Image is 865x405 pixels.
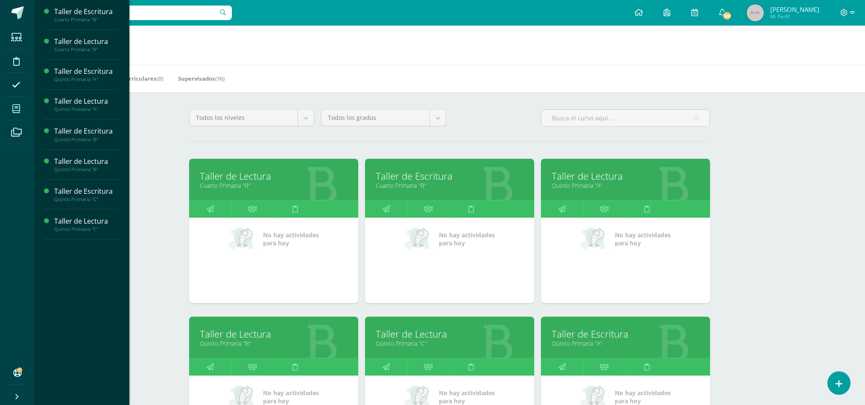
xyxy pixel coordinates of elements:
span: [PERSON_NAME] [770,5,819,14]
div: Cuarto Primaria "B" [54,47,119,52]
input: Busca un usuario... [40,6,232,20]
div: Taller de Escritura [54,67,119,76]
span: (0) [157,75,163,82]
img: 45x45 [747,4,764,21]
div: Taller de Lectura [54,37,119,47]
div: Quinto Primaria "C" [54,196,119,202]
a: Taller de Lectura [200,327,348,341]
a: Taller de EscrituraQuinto Primaria "A" [54,67,119,82]
div: Quinto Primaria "A" [54,76,119,82]
a: Taller de LecturaQuinto Primaria "C" [54,216,119,232]
a: Quinto Primaria "A" [552,339,699,347]
div: Taller de Escritura [54,186,119,196]
a: Taller de Lectura [552,169,699,183]
a: Quinto Primaria "C" [376,339,523,347]
div: Taller de Lectura [54,157,119,166]
a: Todos los grados [321,110,446,126]
a: Taller de LecturaQuinto Primaria "B" [54,157,119,172]
div: Quinto Primaria "A" [54,106,119,112]
a: Taller de EscrituraQuinto Primaria "C" [54,186,119,202]
a: Taller de LecturaCuarto Primaria "B" [54,37,119,52]
div: Taller de Escritura [54,126,119,136]
a: Cuarto Primaria "B" [376,181,523,189]
div: Taller de Lectura [54,216,119,226]
span: No hay actividades para hoy [439,231,495,247]
span: No hay actividades para hoy [439,389,495,405]
span: Todos los niveles [196,110,291,126]
a: Todos los niveles [190,110,314,126]
a: Taller de Lectura [200,169,348,183]
a: Taller de Escritura [552,327,699,341]
span: 100 [722,11,732,20]
a: Taller de EscrituraQuinto Primaria "B" [54,126,119,142]
div: Taller de Escritura [54,7,119,17]
a: Taller de LecturaQuinto Primaria "A" [54,96,119,112]
a: Cuarto Primaria "B" [200,181,348,189]
span: No hay actividades para hoy [263,231,319,247]
a: Quinto Primaria "A" [552,181,699,189]
div: Quinto Primaria "C" [54,226,119,232]
a: Supervisados(16) [178,72,225,85]
div: Quinto Primaria "B" [54,137,119,143]
a: Taller de EscrituraCuarto Primaria "B" [54,7,119,23]
div: Taller de Lectura [54,96,119,106]
img: no_activities_small.png [581,226,609,252]
a: Taller de Lectura [376,327,523,341]
span: No hay actividades para hoy [263,389,319,405]
input: Busca el curso aquí... [541,110,710,126]
span: No hay actividades para hoy [615,389,671,405]
span: Mi Perfil [770,13,819,20]
a: Quinto Primaria "B" [200,339,348,347]
span: Todos los grados [328,110,423,126]
span: No hay actividades para hoy [615,231,671,247]
a: Mis Extracurriculares(0) [96,72,163,85]
img: no_activities_small.png [405,226,433,252]
div: Quinto Primaria "B" [54,166,119,172]
img: no_activities_small.png [229,226,257,252]
a: Taller de Escritura [376,169,523,183]
div: Cuarto Primaria "B" [54,17,119,23]
span: (16) [215,75,225,82]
